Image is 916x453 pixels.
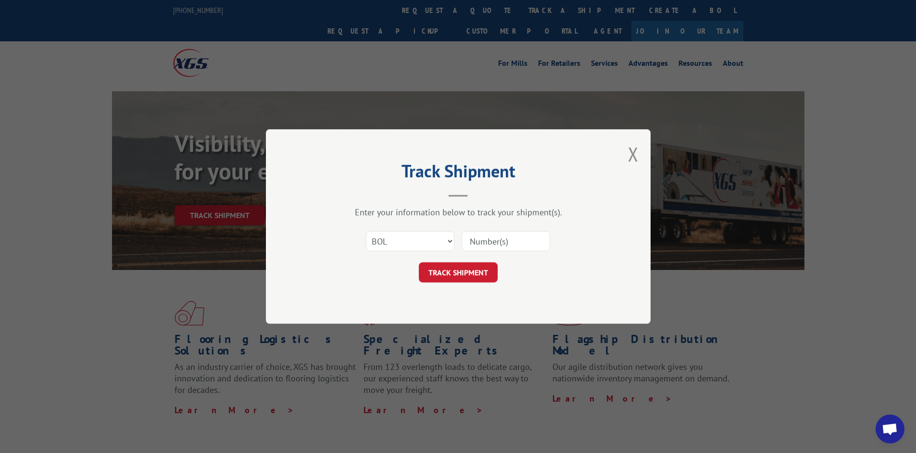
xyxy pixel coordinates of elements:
input: Number(s) [462,231,550,251]
div: Open chat [876,415,904,443]
h2: Track Shipment [314,164,602,183]
button: Close modal [628,141,639,167]
button: TRACK SHIPMENT [419,262,498,282]
div: Enter your information below to track your shipment(s). [314,207,602,218]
